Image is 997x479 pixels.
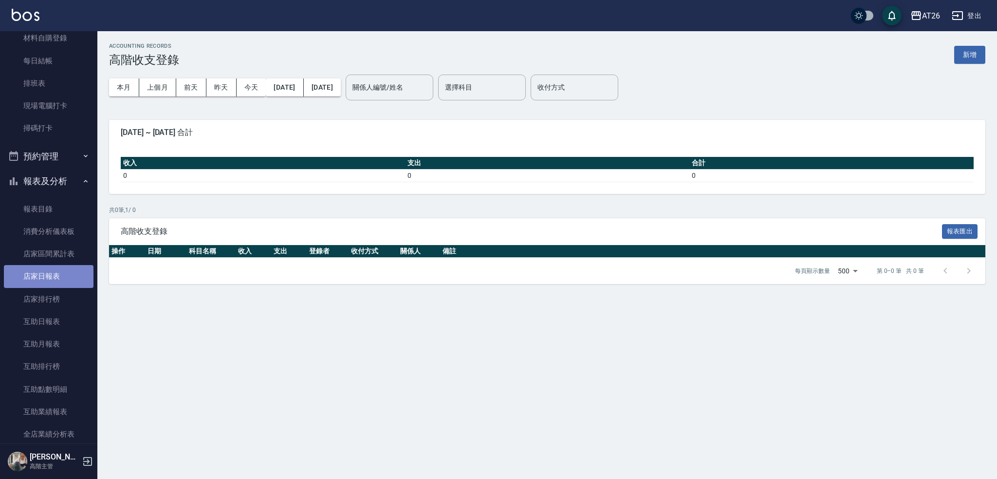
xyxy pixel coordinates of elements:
[121,227,942,236] span: 高階收支登錄
[795,267,830,275] p: 每頁顯示數量
[440,245,985,258] th: 備註
[4,198,93,220] a: 報表目錄
[4,333,93,355] a: 互助月報表
[4,144,93,169] button: 預約管理
[109,245,145,258] th: 操作
[906,6,944,26] button: AT26
[307,245,349,258] th: 登錄者
[109,206,985,214] p: 共 0 筆, 1 / 0
[405,169,689,182] td: 0
[398,245,440,258] th: 關係人
[4,401,93,423] a: 互助業績報表
[4,50,93,72] a: 每日結帳
[4,423,93,445] a: 全店業績分析表
[4,95,93,117] a: 現場電腦打卡
[8,452,27,471] img: Person
[689,157,974,170] th: 合計
[405,157,689,170] th: 支出
[12,9,39,21] img: Logo
[4,355,93,378] a: 互助排行榜
[4,117,93,139] a: 掃碼打卡
[121,169,405,182] td: 0
[237,78,266,96] button: 今天
[236,245,271,258] th: 收入
[877,267,924,275] p: 第 0–0 筆 共 0 筆
[4,378,93,401] a: 互助點數明細
[206,78,237,96] button: 昨天
[121,128,974,137] span: [DATE] ~ [DATE] 合計
[954,50,985,59] a: 新增
[4,72,93,95] a: 排班表
[689,169,974,182] td: 0
[4,243,93,265] a: 店家區間累計表
[4,265,93,287] a: 店家日報表
[882,6,902,25] button: save
[4,169,93,194] button: 報表及分析
[109,43,179,49] h2: ACCOUNTING RECORDS
[271,245,307,258] th: 支出
[30,452,79,462] h5: [PERSON_NAME]
[266,78,303,96] button: [DATE]
[948,7,985,25] button: 登出
[109,53,179,67] h3: 高階收支登錄
[942,224,978,239] button: 報表匯出
[304,78,341,96] button: [DATE]
[4,288,93,310] a: 店家排行榜
[4,310,93,333] a: 互助日報表
[30,462,79,471] p: 高階主管
[922,10,940,22] div: AT26
[139,78,176,96] button: 上個月
[954,46,985,64] button: 新增
[349,245,398,258] th: 收付方式
[4,27,93,49] a: 材料自購登錄
[121,157,405,170] th: 收入
[942,226,978,235] a: 報表匯出
[186,245,236,258] th: 科目名稱
[109,78,139,96] button: 本月
[145,245,186,258] th: 日期
[4,220,93,243] a: 消費分析儀表板
[834,258,861,284] div: 500
[176,78,206,96] button: 前天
